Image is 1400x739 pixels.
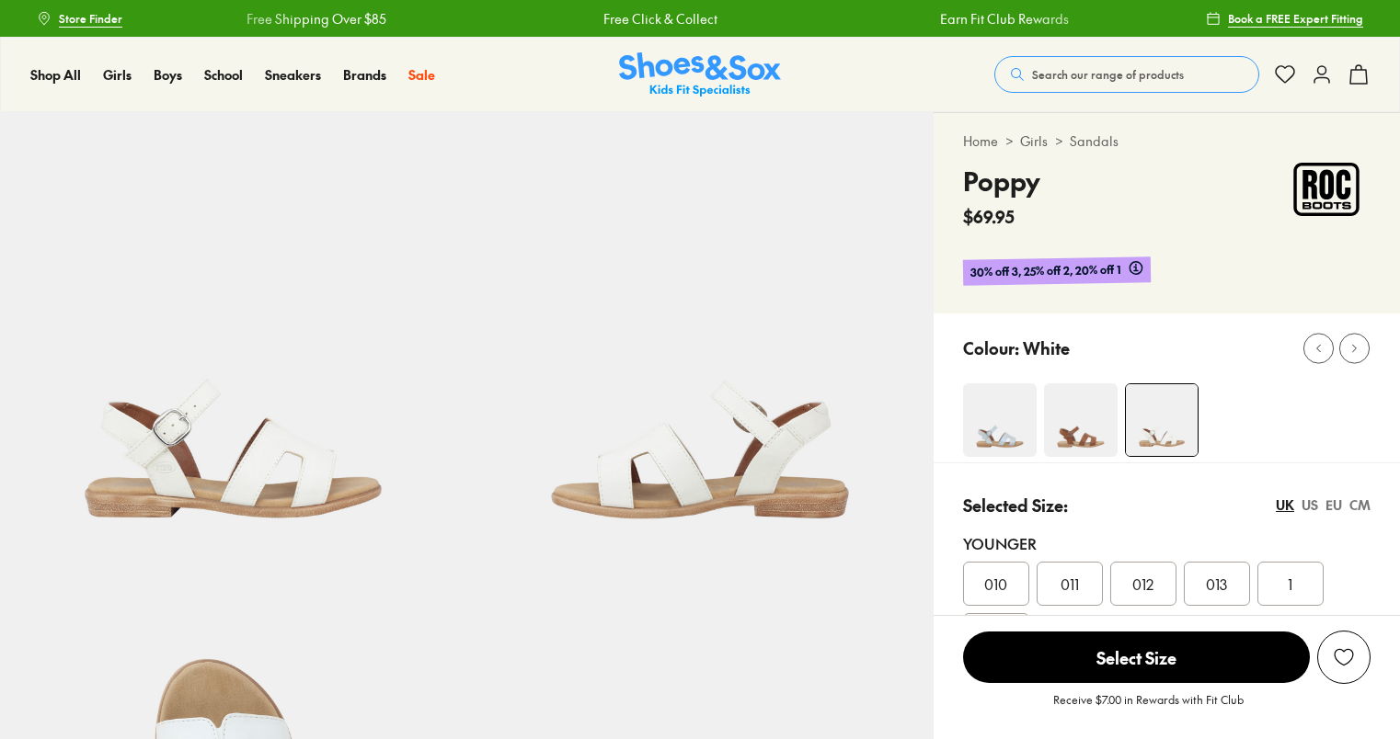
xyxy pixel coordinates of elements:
[408,65,435,85] a: Sale
[204,65,243,84] span: School
[204,65,243,85] a: School
[963,162,1040,200] h4: Poppy
[154,65,182,85] a: Boys
[30,65,81,84] span: Shop All
[963,131,1371,151] div: > >
[265,65,321,85] a: Sneakers
[1349,495,1371,515] div: CM
[154,65,182,84] span: Boys
[1126,384,1198,456] img: 4-561084_1
[619,52,781,97] img: SNS_Logo_Responsive.svg
[1228,10,1363,27] span: Book a FREE Expert Fitting
[963,383,1037,457] img: 4-561089_1
[240,9,380,28] a: Free Shipping Over $85
[963,204,1015,229] span: $69.95
[1282,162,1371,217] img: Vendor logo
[265,65,321,84] span: Sneakers
[1053,691,1244,724] p: Receive $7.00 in Rewards with Fit Club
[1302,495,1318,515] div: US
[408,65,435,84] span: Sale
[963,131,998,151] a: Home
[963,631,1310,684] button: Select Size
[1023,335,1070,360] p: White
[1325,495,1342,515] div: EU
[343,65,386,85] a: Brands
[970,260,1120,281] span: 30% off 3, 25% off 2, 20% off 1
[343,65,386,84] span: Brands
[1132,573,1153,595] span: 012
[103,65,132,85] a: Girls
[37,2,122,35] a: Store Finder
[619,52,781,97] a: Shoes & Sox
[1032,66,1184,83] span: Search our range of products
[934,9,1062,28] a: Earn Fit Club Rewards
[597,9,711,28] a: Free Click & Collect
[963,335,1019,360] p: Colour:
[984,573,1007,595] span: 010
[1070,131,1119,151] a: Sandals
[59,10,122,27] span: Store Finder
[963,631,1310,683] span: Select Size
[1317,631,1371,684] button: Add to Wishlist
[30,65,81,85] a: Shop All
[1206,573,1227,595] span: 013
[1061,573,1079,595] span: 011
[1206,2,1363,35] a: Book a FREE Expert Fitting
[963,493,1068,517] p: Selected Size:
[1020,131,1048,151] a: Girls
[994,56,1259,93] button: Search our range of products
[1276,495,1294,515] div: UK
[1044,383,1118,457] img: 4-561079_1
[466,112,933,578] img: 5-561085_1
[103,65,132,84] span: Girls
[963,532,1371,554] div: Younger
[1288,573,1292,595] span: 1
